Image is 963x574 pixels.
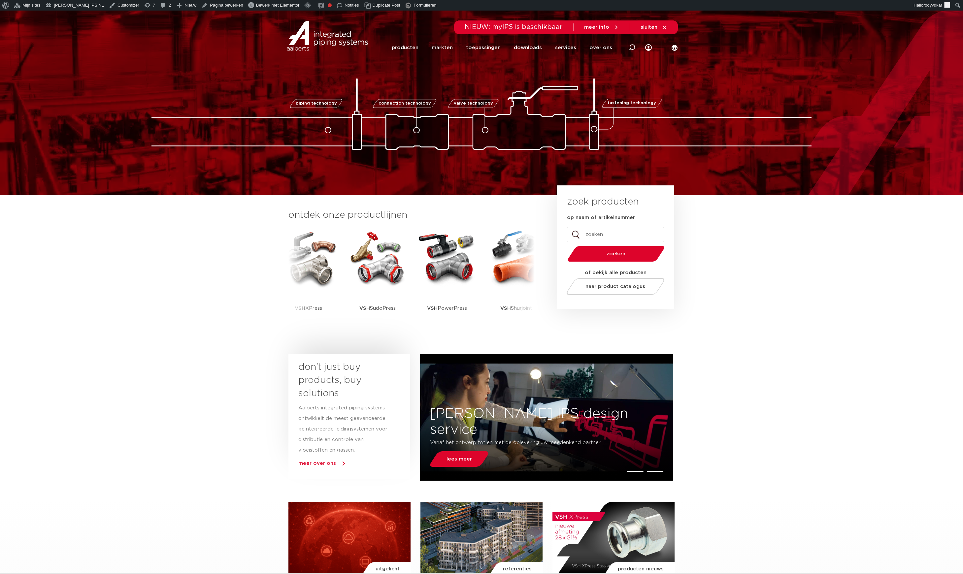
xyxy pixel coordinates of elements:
a: markten [432,34,453,61]
h3: don’t just buy products, buy solutions [298,361,388,400]
li: Page dot 1 [627,471,644,472]
span: sluiten [641,25,657,30]
strong: VSH [500,306,511,311]
span: meer info [584,25,609,30]
span: connection technology [379,101,431,106]
a: producten [392,34,418,61]
p: Vanaf het ontwerp tot en met de oplevering uw meedenkend partner [430,437,624,448]
a: meer over ons [298,461,336,466]
strong: VSH [359,306,370,311]
span: NIEUW: myIPS is beschikbaar [465,24,563,30]
h3: ontdek onze productlijnen [288,208,535,222]
a: VSHSudoPress [348,228,407,329]
h3: zoek producten [567,195,639,208]
a: lees meer [428,451,490,467]
a: VSHShurjoint [486,228,546,329]
a: meer info [584,24,619,30]
p: Aalberts integrated piping systems ontwikkelt de meest geavanceerde geïntegreerde leidingsystemen... [298,403,388,456]
span: rodyvdkar [923,3,942,8]
p: PowerPress [427,288,467,329]
p: XPress [295,288,322,329]
a: downloads [514,34,542,61]
a: VSHPowerPress [417,228,477,329]
div: Focus keyphrase niet ingevuld [328,3,332,7]
a: sluiten [641,24,667,30]
a: over ons [589,34,612,61]
label: op naam of artikelnummer [567,214,635,221]
nav: Menu [392,34,612,61]
: my IPS [645,34,652,61]
button: zoeken [565,245,667,262]
p: Shurjoint [500,288,532,329]
a: VSHXPress [279,228,338,329]
a: naar product catalogus [565,278,666,295]
span: valve technology [453,101,493,106]
span: lees meer [447,457,472,462]
span: Bewerk met Elementor [256,3,300,8]
p: SudoPress [359,288,396,329]
strong: of bekijk alle producten [585,270,647,275]
strong: VSH [427,306,438,311]
strong: VSH [295,306,305,311]
a: services [555,34,576,61]
span: piping technology [295,101,337,106]
span: zoeken [584,251,648,256]
span: fastening technology [608,101,656,106]
h3: [PERSON_NAME] IPS design service [420,406,673,437]
input: zoeken [567,227,664,242]
nav: Menu [645,34,652,61]
span: naar product catalogus [586,284,646,289]
a: toepassingen [466,34,501,61]
li: Page dot 2 [647,471,664,472]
